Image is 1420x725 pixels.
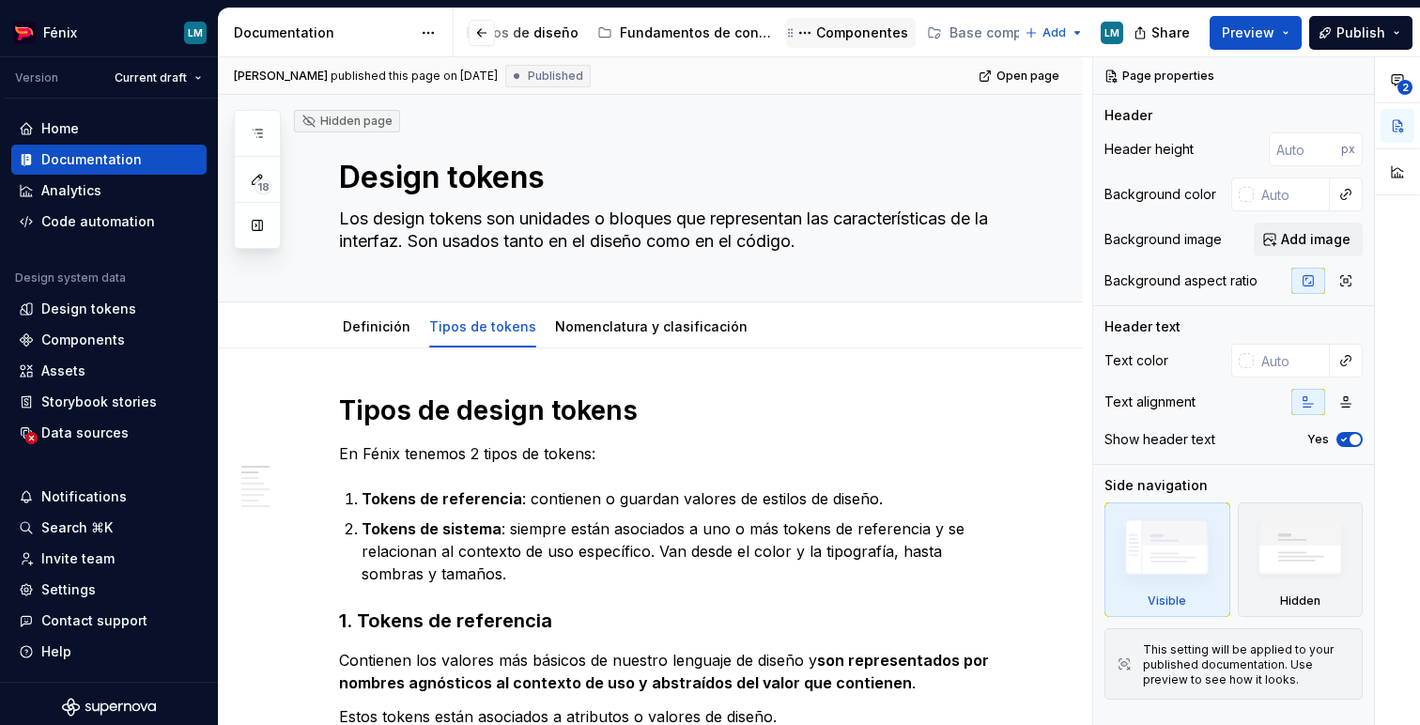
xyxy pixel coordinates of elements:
[1104,25,1119,40] div: LM
[41,611,147,630] div: Contact support
[1104,351,1168,370] div: Text color
[234,69,328,84] span: [PERSON_NAME]
[11,544,207,574] a: Invite team
[1269,132,1341,166] input: Auto
[1104,140,1194,159] div: Header height
[13,22,36,44] img: c22002f0-c20a-4db5-8808-0be8483c155a.png
[41,119,79,138] div: Home
[1238,502,1364,617] div: Hidden
[429,318,536,334] a: Tipos de tokens
[11,356,207,386] a: Assets
[339,442,1008,465] p: En Fénix tenemos 2 tipos de tokens:
[11,176,207,206] a: Analytics
[1104,106,1152,125] div: Header
[41,487,127,506] div: Notifications
[41,549,115,568] div: Invite team
[4,12,214,53] button: FénixLM
[43,23,77,42] div: Fénix
[1151,23,1190,42] span: Share
[41,181,101,200] div: Analytics
[1104,185,1216,204] div: Background color
[362,489,522,508] strong: Tokens de referencia
[816,23,908,42] div: Componentes
[919,18,1096,48] a: Base components
[1148,594,1186,609] div: Visible
[188,25,203,40] div: LM
[11,114,207,144] a: Home
[1019,20,1089,46] button: Add
[41,212,155,231] div: Code automation
[339,608,1008,634] h3: 1. Tokens de referencia
[1104,430,1215,449] div: Show header text
[41,14,592,52] div: Page tree
[528,69,583,84] span: Published
[255,179,272,194] span: 18
[1042,25,1066,40] span: Add
[1222,23,1274,42] span: Preview
[422,306,544,346] div: Tipos de tokens
[11,207,207,237] a: Code automation
[11,482,207,512] button: Notifications
[548,306,755,346] div: Nomenclatura y clasificación
[234,23,411,42] div: Documentation
[41,300,136,318] div: Design tokens
[1143,642,1351,687] div: This setting will be applied to your published documentation. Use preview to see how it looks.
[331,69,498,84] div: published this page on [DATE]
[41,642,71,661] div: Help
[786,18,916,48] a: Componentes
[339,393,1008,427] h1: Tipos de design tokens
[11,606,207,636] button: Contact support
[1309,16,1412,50] button: Publish
[362,519,502,538] strong: Tokens de sistema
[41,331,125,349] div: Components
[1254,344,1330,378] input: Auto
[15,270,126,285] div: Design system data
[1254,177,1330,211] input: Auto
[1336,23,1385,42] span: Publish
[362,487,1008,510] p: : contienen o guardan valores de estilos de diseño.
[41,150,142,169] div: Documentation
[1104,317,1181,336] div: Header text
[1124,16,1202,50] button: Share
[301,114,393,129] div: Hidden page
[362,517,1008,585] p: : siempre están asociados a uno o más tokens de referencia y se relacionan al contexto de uso esp...
[949,23,1068,42] div: Base components
[996,69,1059,84] span: Open page
[973,63,1068,89] a: Open page
[335,204,1004,256] textarea: Los design tokens son unidades o bloques que representan las características de la interfaz. Son ...
[1104,502,1230,617] div: Visible
[115,70,187,85] span: Current draft
[1104,230,1222,249] div: Background image
[1281,230,1351,249] span: Add image
[11,637,207,667] button: Help
[62,698,156,717] svg: Supernova Logo
[1254,223,1363,256] button: Add image
[41,393,157,411] div: Storybook stories
[11,325,207,355] a: Components
[106,65,210,91] button: Current draft
[1397,80,1412,95] span: 2
[41,362,85,380] div: Assets
[335,306,418,346] div: Definición
[11,145,207,175] a: Documentation
[1210,16,1302,50] button: Preview
[41,580,96,599] div: Settings
[1104,393,1196,411] div: Text alignment
[11,575,207,605] a: Settings
[339,649,1008,694] p: Contienen los valores más básicos de nuestro lenguaje de diseño y .
[15,70,58,85] div: Version
[11,387,207,417] a: Storybook stories
[11,418,207,448] a: Data sources
[41,424,129,442] div: Data sources
[1104,476,1208,495] div: Side navigation
[555,318,748,334] a: Nomenclatura y clasificación
[1104,271,1258,290] div: Background aspect ratio
[335,155,1004,200] textarea: Design tokens
[11,294,207,324] a: Design tokens
[41,518,113,537] div: Search ⌘K
[1341,142,1355,157] p: px
[1280,594,1320,609] div: Hidden
[620,23,775,42] div: Fundamentos de contenido
[590,18,782,48] a: Fundamentos de contenido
